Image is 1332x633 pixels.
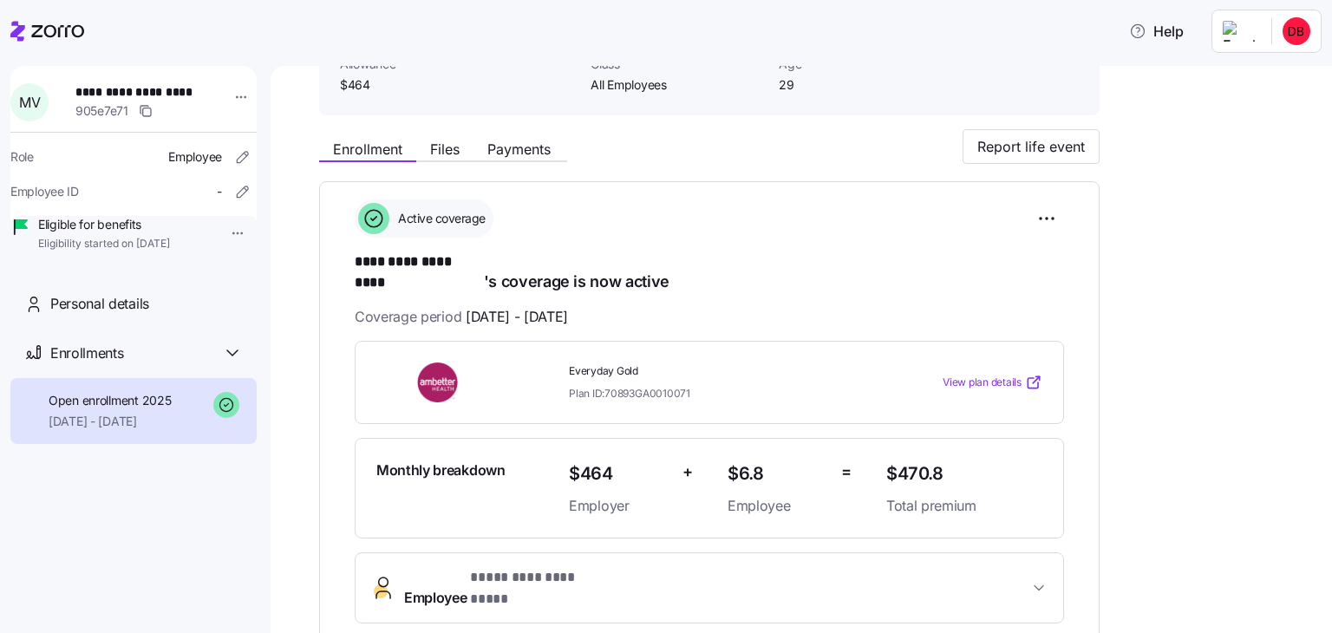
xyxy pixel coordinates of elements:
[333,142,402,156] span: Enrollment
[19,95,40,109] span: M V
[10,148,34,166] span: Role
[1115,14,1198,49] button: Help
[355,251,1064,292] h1: 's coverage is now active
[943,375,1022,391] span: View plan details
[168,148,222,166] span: Employee
[49,413,171,430] span: [DATE] - [DATE]
[355,306,568,328] span: Coverage period
[728,495,827,517] span: Employee
[75,102,128,120] span: 905e7e71
[376,362,501,402] img: Ambetter
[38,237,170,251] span: Eligibility started on [DATE]
[340,76,577,94] span: $464
[963,129,1100,164] button: Report life event
[1223,21,1257,42] img: Employer logo
[569,386,690,401] span: Plan ID: 70893GA0010071
[779,76,953,94] span: 29
[569,460,669,488] span: $464
[943,374,1042,391] a: View plan details
[569,495,669,517] span: Employer
[50,343,123,364] span: Enrollments
[977,136,1085,157] span: Report life event
[430,142,460,156] span: Files
[404,567,604,609] span: Employee
[591,76,765,94] span: All Employees
[487,142,551,156] span: Payments
[841,460,852,485] span: =
[38,216,170,233] span: Eligible for benefits
[466,306,568,328] span: [DATE] - [DATE]
[393,210,486,227] span: Active coverage
[376,460,506,481] span: Monthly breakdown
[886,495,1042,517] span: Total premium
[10,183,79,200] span: Employee ID
[49,392,171,409] span: Open enrollment 2025
[569,364,872,379] span: Everyday Gold
[728,460,827,488] span: $6.8
[886,460,1042,488] span: $470.8
[1283,17,1310,45] img: fef15a215ef8e379243731c784a994ca
[217,183,222,200] span: -
[682,460,693,485] span: +
[50,293,149,315] span: Personal details
[1129,21,1184,42] span: Help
